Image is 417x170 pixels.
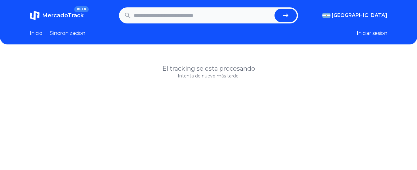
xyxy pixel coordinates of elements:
[30,73,387,79] p: Intenta de nuevo más tarde.
[357,30,387,37] button: Iniciar sesion
[42,12,84,19] span: MercadoTrack
[30,30,42,37] a: Inicio
[30,10,84,20] a: MercadoTrackBETA
[30,64,387,73] h1: El tracking se esta procesando
[30,10,40,20] img: MercadoTrack
[74,6,89,12] span: BETA
[332,12,387,19] span: [GEOGRAPHIC_DATA]
[322,12,387,19] button: [GEOGRAPHIC_DATA]
[50,30,85,37] a: Sincronizacion
[322,13,330,18] img: Argentina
